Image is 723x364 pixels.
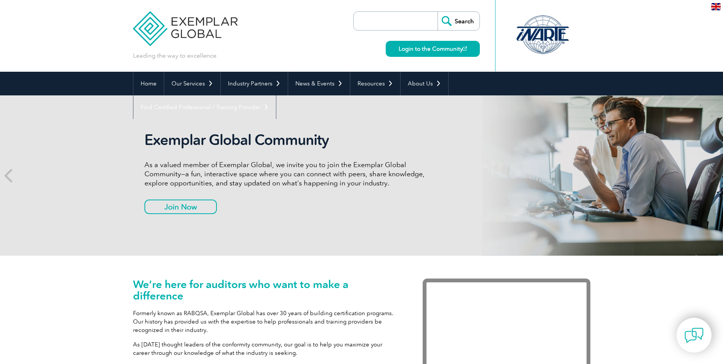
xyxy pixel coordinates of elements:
[288,72,350,95] a: News & Events
[144,160,430,188] p: As a valued member of Exemplar Global, we invite you to join the Exemplar Global Community—a fun,...
[350,72,400,95] a: Resources
[164,72,220,95] a: Our Services
[133,72,164,95] a: Home
[133,279,400,301] h1: We’re here for auditors who want to make a difference
[133,340,400,357] p: As [DATE] thought leaders of the conformity community, our goal is to help you maximize your care...
[711,3,721,10] img: en
[401,72,448,95] a: About Us
[221,72,288,95] a: Industry Partners
[133,309,400,334] p: Formerly known as RABQSA, Exemplar Global has over 30 years of building certification programs. O...
[685,326,704,345] img: contact-chat.png
[133,52,216,60] p: Leading the way to excellence
[144,131,430,149] h2: Exemplar Global Community
[438,12,479,30] input: Search
[133,95,276,119] a: Find Certified Professional / Training Provider
[463,47,467,51] img: open_square.png
[386,41,480,57] a: Login to the Community
[144,200,217,214] a: Join Now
